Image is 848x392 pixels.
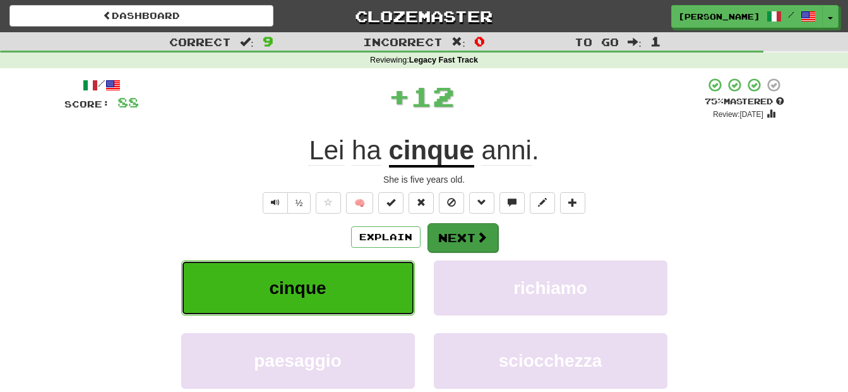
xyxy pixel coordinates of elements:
[434,260,667,315] button: richiamo
[530,192,555,214] button: Edit sentence (alt+d)
[474,34,485,49] span: 0
[64,173,784,186] div: She is five years old.
[499,351,602,371] span: sciocchezza
[650,34,661,49] span: 1
[513,278,587,298] span: richiamo
[705,96,724,106] span: 75 %
[560,192,585,214] button: Add to collection (alt+a)
[351,226,421,248] button: Explain
[451,37,465,47] span: :
[678,11,760,22] span: [PERSON_NAME]
[346,192,373,214] button: 🧠
[363,35,443,48] span: Incorrect
[713,110,763,119] small: Review: [DATE]
[788,10,794,19] span: /
[292,5,556,27] a: Clozemaster
[499,192,525,214] button: Discuss sentence (alt+u)
[427,223,498,252] button: Next
[117,94,139,110] span: 88
[409,56,478,64] strong: Legacy Fast Track
[482,135,532,166] span: anni
[352,135,381,166] span: ha
[474,135,539,166] span: .
[388,77,410,115] span: +
[287,192,311,214] button: ½
[254,351,341,371] span: paesaggio
[469,192,494,214] button: Grammar (alt+g)
[378,192,403,214] button: Set this sentence to 100% Mastered (alt+m)
[409,192,434,214] button: Reset to 0% Mastered (alt+r)
[410,80,455,112] span: 12
[263,34,273,49] span: 9
[64,99,110,109] span: Score:
[309,135,344,166] span: Lei
[705,96,784,107] div: Mastered
[269,278,326,298] span: cinque
[181,333,415,388] button: paesaggio
[64,77,139,93] div: /
[9,5,273,27] a: Dashboard
[169,35,231,48] span: Correct
[434,333,667,388] button: sciocchezza
[316,192,341,214] button: Favorite sentence (alt+f)
[263,192,288,214] button: Play sentence audio (ctl+space)
[389,135,474,168] u: cinque
[671,5,823,28] a: [PERSON_NAME] /
[240,37,254,47] span: :
[439,192,464,214] button: Ignore sentence (alt+i)
[260,192,311,214] div: Text-to-speech controls
[575,35,619,48] span: To go
[181,260,415,315] button: cinque
[628,37,642,47] span: :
